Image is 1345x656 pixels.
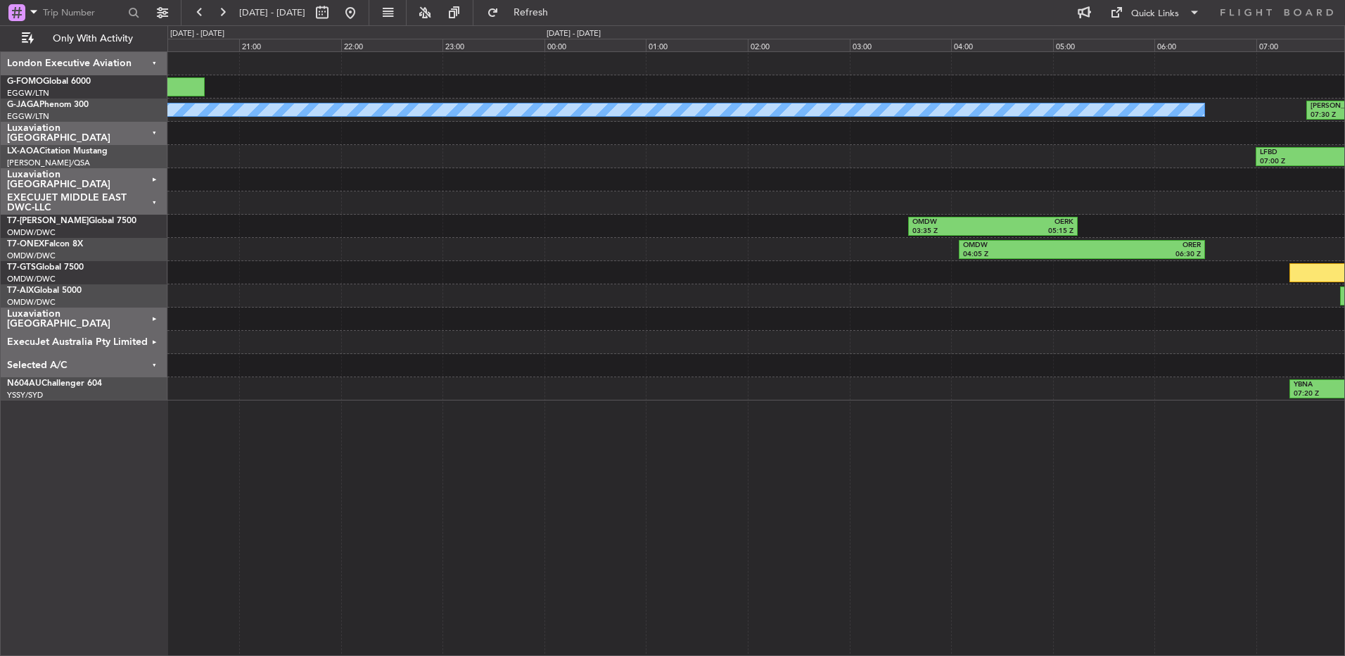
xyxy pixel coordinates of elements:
[7,379,42,388] span: N604AU
[7,77,43,86] span: G-FOMO
[7,390,43,400] a: YSSY/SYD
[7,101,39,109] span: G-JAGA
[239,6,305,19] span: [DATE] - [DATE]
[239,39,341,51] div: 21:00
[37,34,148,44] span: Only With Activity
[341,39,443,51] div: 22:00
[7,77,91,86] a: G-FOMOGlobal 6000
[7,227,56,238] a: OMDW/DWC
[912,227,993,236] div: 03:35 Z
[993,227,1074,236] div: 05:15 Z
[480,1,565,24] button: Refresh
[442,39,544,51] div: 23:00
[951,39,1053,51] div: 04:00
[1260,157,1332,167] div: 07:00 Z
[137,39,239,51] div: 20:00
[7,286,82,295] a: T7-AIXGlobal 5000
[963,250,1082,260] div: 04:05 Z
[7,111,49,122] a: EGGW/LTN
[7,158,90,168] a: [PERSON_NAME]/QSA
[7,286,34,295] span: T7-AIX
[1082,250,1201,260] div: 06:30 Z
[7,240,83,248] a: T7-ONEXFalcon 8X
[850,39,952,51] div: 03:00
[7,147,39,156] span: LX-AOA
[1103,1,1207,24] button: Quick Links
[7,379,102,388] a: N604AUChallenger 604
[7,263,84,272] a: T7-GTSGlobal 7500
[15,27,153,50] button: Only With Activity
[547,28,601,40] div: [DATE] - [DATE]
[7,274,56,284] a: OMDW/DWC
[544,39,646,51] div: 00:00
[748,39,850,51] div: 02:00
[912,217,993,227] div: OMDW
[7,297,56,308] a: OMDW/DWC
[7,147,108,156] a: LX-AOACitation Mustang
[1294,389,1345,399] div: 07:20 Z
[1294,380,1345,390] div: YBNA
[502,8,561,18] span: Refresh
[7,263,36,272] span: T7-GTS
[1082,241,1201,251] div: ORER
[7,217,136,225] a: T7-[PERSON_NAME]Global 7500
[7,217,89,225] span: T7-[PERSON_NAME]
[1154,39,1256,51] div: 06:00
[43,2,124,23] input: Trip Number
[1260,148,1332,158] div: LFBD
[1053,39,1155,51] div: 05:00
[170,28,224,40] div: [DATE] - [DATE]
[963,241,1082,251] div: OMDW
[646,39,748,51] div: 01:00
[7,240,44,248] span: T7-ONEX
[993,217,1074,227] div: OERK
[7,101,89,109] a: G-JAGAPhenom 300
[7,251,56,261] a: OMDW/DWC
[7,88,49,99] a: EGGW/LTN
[1131,7,1179,21] div: Quick Links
